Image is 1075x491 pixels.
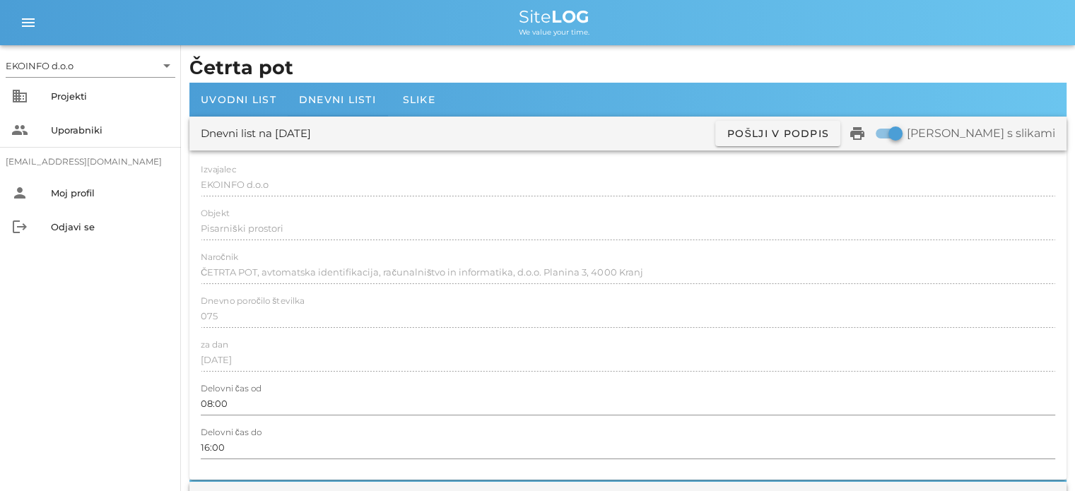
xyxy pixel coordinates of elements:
[11,88,28,105] i: business
[201,340,228,350] label: za dan
[6,54,175,77] div: EKOINFO d.o.o
[907,126,1055,141] label: [PERSON_NAME] s slikami
[51,187,170,199] div: Moj profil
[715,121,840,146] button: Pošlji v podpis
[51,90,170,102] div: Projekti
[20,14,37,31] i: menu
[551,6,589,27] b: LOG
[158,57,175,74] i: arrow_drop_down
[201,252,238,263] label: Naročnik
[849,125,866,142] i: print
[201,296,305,307] label: Dnevno poročilo številka
[189,54,1067,83] h1: Četrta pot
[201,384,262,394] label: Delovni čas od
[201,126,311,142] div: Dnevni list na [DATE]
[519,28,589,37] span: We value your time.
[6,59,74,72] div: EKOINFO d.o.o
[51,124,170,136] div: Uporabniki
[299,93,376,106] span: Dnevni listi
[201,427,262,438] label: Delovni čas do
[11,122,28,138] i: people
[403,93,435,106] span: Slike
[201,208,230,219] label: Objekt
[519,6,589,27] span: Site
[51,221,170,232] div: Odjavi se
[11,184,28,201] i: person
[11,218,28,235] i: logout
[201,165,236,175] label: Izvajalec
[1004,423,1075,491] iframe: Chat Widget
[727,127,829,140] span: Pošlji v podpis
[201,93,276,106] span: Uvodni list
[1004,423,1075,491] div: Pripomoček za klepet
